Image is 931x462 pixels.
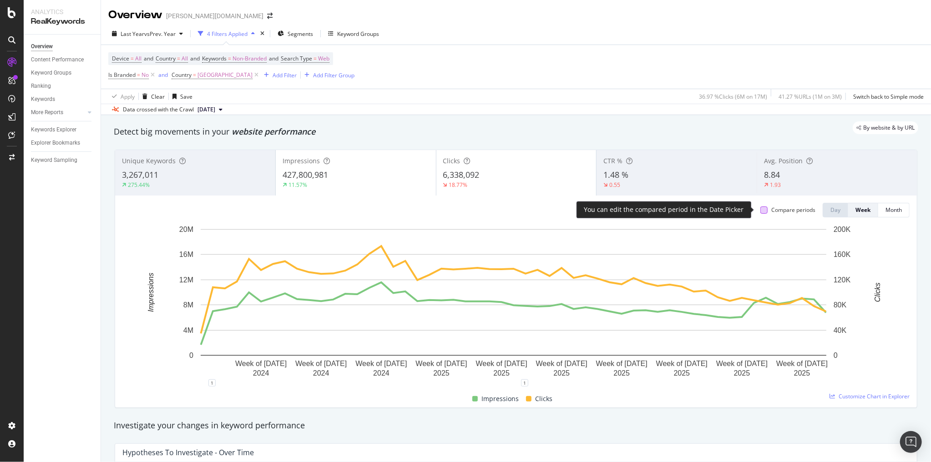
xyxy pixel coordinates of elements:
div: Month [885,206,902,214]
span: 6,338,092 [443,169,480,180]
div: [PERSON_NAME][DOMAIN_NAME] [166,11,263,20]
span: Country [156,55,176,62]
div: 1.93 [770,181,781,189]
text: 12M [179,276,193,284]
button: Switch back to Simple mode [850,89,924,104]
span: Customize Chart in Explorer [839,392,910,400]
button: Month [878,203,910,217]
span: = [228,55,231,62]
span: Device [112,55,129,62]
div: arrow-right-arrow-left [267,13,273,19]
span: 427,800,981 [283,169,328,180]
div: Week [855,206,870,214]
span: Keywords [202,55,227,62]
text: 80K [834,301,847,309]
span: vs Prev. Year [144,30,176,38]
span: Clicks [535,393,552,404]
button: Day [823,203,848,217]
button: Add Filter Group [301,70,354,80]
text: 2025 [493,370,510,377]
div: Explorer Bookmarks [31,138,80,148]
text: Week of [DATE] [656,360,708,368]
span: = [137,71,140,79]
div: Analytics [31,7,93,16]
span: and [144,55,153,62]
text: 40K [834,326,847,334]
div: 0.55 [609,181,620,189]
span: [GEOGRAPHIC_DATA] [197,69,253,81]
text: 2025 [554,370,570,377]
button: Add Filter [260,70,297,80]
div: Ranking [31,81,51,91]
text: 2024 [253,370,269,377]
text: 120K [834,276,851,284]
span: and [269,55,278,62]
div: Keyword Groups [31,68,71,78]
div: Data crossed with the Crawl [123,105,194,114]
div: Keyword Sampling [31,156,77,165]
button: Clear [139,89,165,104]
div: RealKeywords [31,16,93,27]
a: Keywords [31,95,94,104]
text: Week of [DATE] [536,360,587,368]
div: times [258,29,266,38]
div: Investigate your changes in keyword performance [114,420,918,432]
text: Week of [DATE] [235,360,287,368]
div: Keywords Explorer [31,125,76,135]
text: 2025 [614,370,630,377]
a: Customize Chart in Explorer [830,392,910,400]
span: 2025 Aug. 11th [197,105,215,114]
span: 1.48 % [603,169,628,180]
div: Compare periods [771,206,815,214]
text: 20M [179,226,193,233]
span: Country [172,71,192,79]
div: Clear [151,93,165,100]
text: Week of [DATE] [476,360,527,368]
div: Add Filter [273,71,297,79]
span: and [190,55,200,62]
button: Save [169,89,192,104]
a: Keyword Groups [31,68,94,78]
div: Switch back to Simple mode [853,93,924,100]
text: 2024 [313,370,329,377]
button: Segments [274,26,317,41]
button: and [158,70,168,79]
text: 8M [183,301,193,309]
text: 2025 [674,370,690,377]
text: Week of [DATE] [355,360,407,368]
text: 0 [189,352,193,359]
span: All [182,52,188,65]
span: Avg. Position [764,156,803,165]
div: Overview [108,7,162,23]
text: 16M [179,251,193,258]
button: Last YearvsPrev. Year [108,26,187,41]
span: = [131,55,134,62]
span: = [314,55,317,62]
a: Ranking [31,81,94,91]
span: = [177,55,180,62]
a: Overview [31,42,94,51]
button: Keyword Groups [324,26,383,41]
button: Apply [108,89,135,104]
div: 11.57% [288,181,307,189]
div: Keyword Groups [337,30,379,38]
text: 2025 [433,370,450,377]
button: Week [848,203,878,217]
div: 4 Filters Applied [207,30,248,38]
text: Week of [DATE] [716,360,768,368]
div: 1 [208,379,216,387]
span: Clicks [443,156,460,165]
span: Impressions [283,156,320,165]
span: Search Type [281,55,312,62]
a: Content Performance [31,55,94,65]
span: Last Year [121,30,144,38]
text: 2025 [794,370,810,377]
text: 4M [183,326,193,334]
span: No [142,69,149,81]
span: Is Branded [108,71,136,79]
div: More Reports [31,108,63,117]
div: Hypotheses to Investigate - Over Time [122,448,254,457]
span: 3,267,011 [122,169,158,180]
div: Overview [31,42,53,51]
